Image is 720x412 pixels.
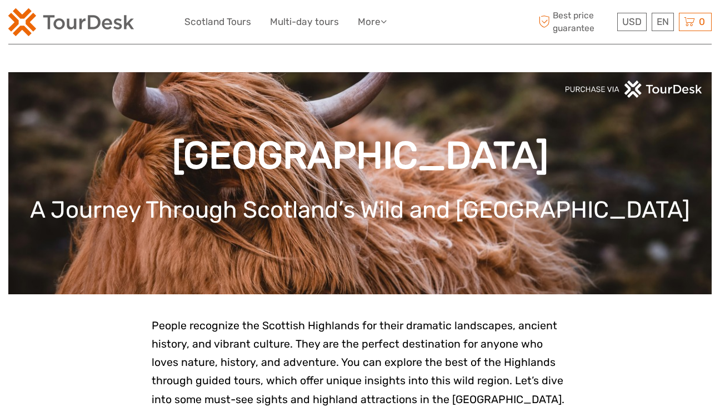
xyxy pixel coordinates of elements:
span: 0 [697,16,707,27]
a: Scotland Tours [184,14,251,30]
span: USD [622,16,642,27]
span: Best price guarantee [536,9,615,34]
a: More [358,14,387,30]
a: Multi-day tours [270,14,339,30]
h1: A Journey Through Scotland’s Wild and [GEOGRAPHIC_DATA] [25,196,695,224]
img: 2254-3441b4b5-4e5f-4d00-b396-31f1d84a6ebf_logo_small.png [8,8,134,36]
h1: [GEOGRAPHIC_DATA] [25,133,695,178]
span: People recognize the Scottish Highlands for their dramatic landscapes, ancient history, and vibra... [152,319,564,406]
img: PurchaseViaTourDeskwhite.png [564,81,703,98]
div: EN [652,13,674,31]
